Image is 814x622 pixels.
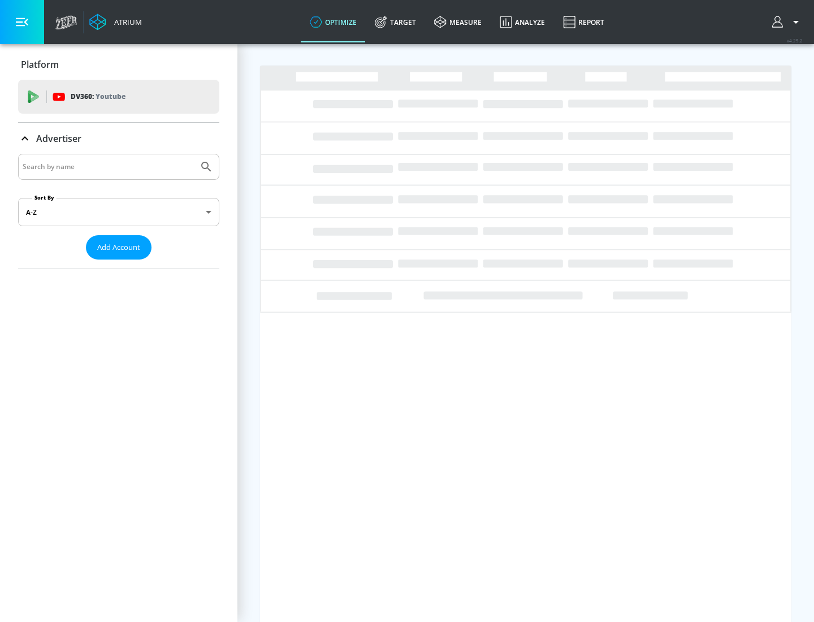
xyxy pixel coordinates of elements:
a: Analyze [491,2,554,42]
a: Atrium [89,14,142,31]
span: v 4.25.2 [787,37,803,44]
div: DV360: Youtube [18,80,219,114]
div: Advertiser [18,154,219,269]
div: A-Z [18,198,219,226]
p: Advertiser [36,132,81,145]
a: measure [425,2,491,42]
a: optimize [301,2,366,42]
a: Report [554,2,613,42]
p: DV360: [71,90,125,103]
input: Search by name [23,159,194,174]
p: Platform [21,58,59,71]
a: Target [366,2,425,42]
button: Add Account [86,235,151,260]
p: Youtube [96,90,125,102]
div: Platform [18,49,219,80]
nav: list of Advertiser [18,260,219,269]
div: Advertiser [18,123,219,154]
span: Add Account [97,241,140,254]
div: Atrium [110,17,142,27]
label: Sort By [32,194,57,201]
